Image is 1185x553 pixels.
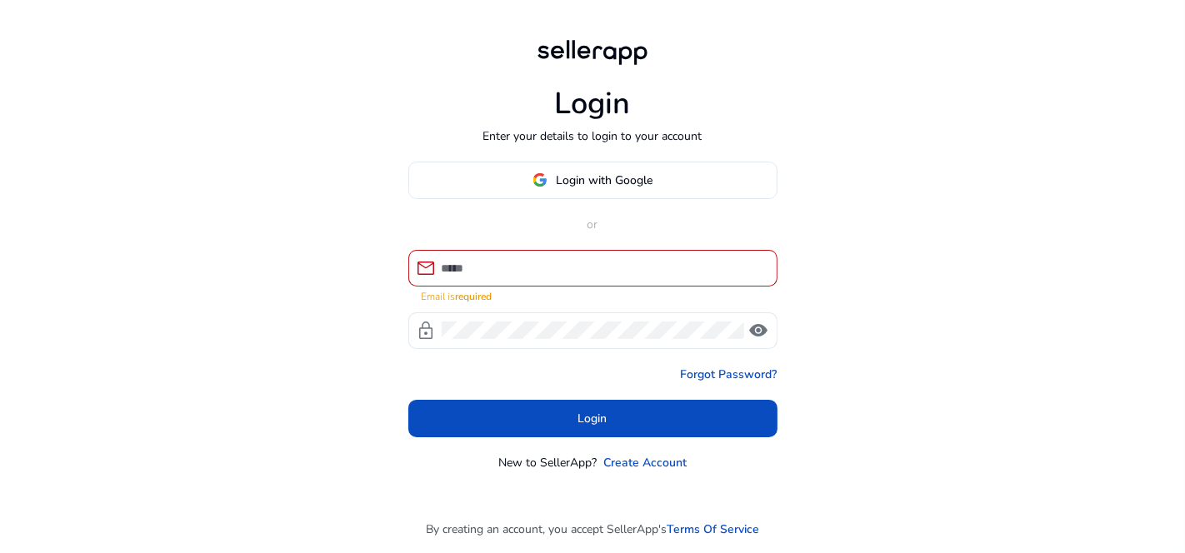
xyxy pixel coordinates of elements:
[532,172,547,187] img: google-logo.svg
[483,127,702,145] p: Enter your details to login to your account
[603,454,687,471] a: Create Account
[681,366,777,383] a: Forgot Password?
[555,86,631,122] h1: Login
[556,172,652,189] span: Login with Google
[498,454,597,471] p: New to SellerApp?
[667,521,759,538] a: Terms Of Service
[578,410,607,427] span: Login
[408,216,777,233] p: or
